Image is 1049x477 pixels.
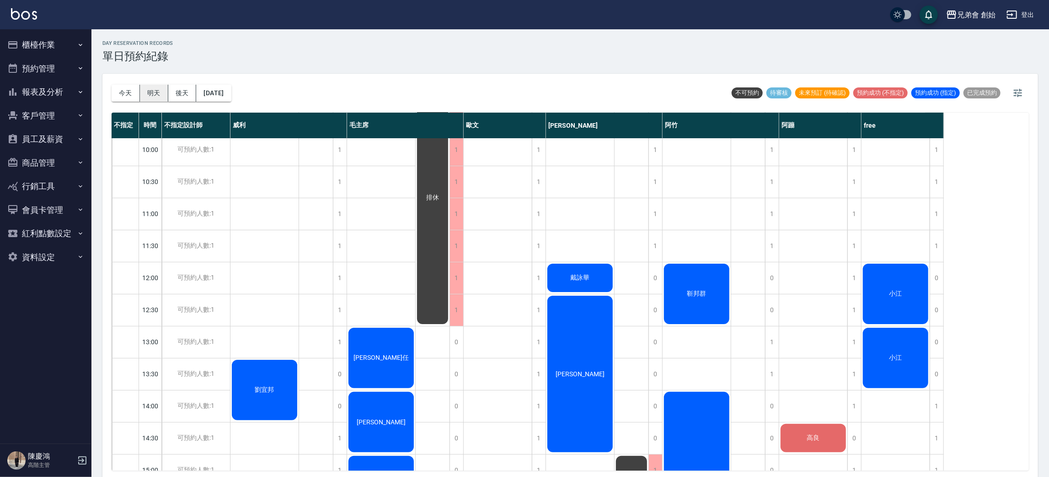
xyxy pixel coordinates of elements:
div: 時間 [139,113,162,138]
div: 0 [648,390,662,422]
div: 1 [532,166,546,198]
div: 1 [847,262,861,294]
span: 靳邦群 [685,290,708,298]
div: 1 [333,198,347,230]
div: 1 [847,390,861,422]
div: 可預約人數:1 [162,262,230,294]
div: 12:30 [139,294,162,326]
span: [PERSON_NAME] [554,370,606,378]
div: 兄弟會 創始 [957,9,995,21]
img: Logo [11,8,37,20]
div: 1 [765,166,779,198]
div: 1 [847,326,861,358]
div: 1 [648,166,662,198]
div: 可預約人數:1 [162,294,230,326]
button: 紅利點數設定 [4,222,88,245]
div: 0 [847,423,861,454]
div: 1 [532,294,546,326]
div: 1 [847,166,861,198]
div: 0 [333,358,347,390]
button: 後天 [168,85,197,102]
button: 兄弟會 創始 [942,5,999,24]
div: 0 [930,262,943,294]
div: 1 [450,166,463,198]
button: 登出 [1003,6,1038,23]
div: 0 [450,358,463,390]
div: 可預約人數:1 [162,358,230,390]
div: 11:00 [139,198,162,230]
div: 可預約人數:1 [162,390,230,422]
span: 排休 [424,194,441,202]
div: 14:30 [139,422,162,454]
div: 1 [930,134,943,166]
span: 預約成功 (不指定) [853,89,908,97]
h2: day Reservation records [102,40,173,46]
div: 1 [333,326,347,358]
div: 毛主席 [347,113,464,138]
div: 1 [333,262,347,294]
div: 威利 [230,113,347,138]
h5: 陳慶鴻 [28,452,75,461]
button: 預約管理 [4,57,88,81]
div: 1 [847,294,861,326]
div: 0 [648,326,662,358]
div: 1 [333,294,347,326]
div: 1 [450,294,463,326]
span: 劉宜邦 [253,386,276,394]
div: 可預約人數:1 [162,230,230,262]
div: 1 [930,230,943,262]
button: save [920,5,938,24]
button: 資料設定 [4,245,88,269]
div: 1 [450,230,463,262]
div: 1 [847,198,861,230]
div: free [862,113,944,138]
div: 1 [333,423,347,454]
div: 11:30 [139,230,162,262]
div: 1 [765,230,779,262]
div: 12:00 [139,262,162,294]
div: 0 [648,423,662,454]
span: 戴詠華 [569,274,592,282]
div: 可預約人數:1 [162,134,230,166]
span: 不可預約 [732,89,763,97]
button: 今天 [112,85,140,102]
div: 0 [450,326,463,358]
div: 1 [532,230,546,262]
div: 0 [333,390,347,422]
span: 預約成功 (指定) [911,89,960,97]
button: 會員卡管理 [4,198,88,222]
div: 1 [930,166,943,198]
button: [DATE] [196,85,231,102]
span: 未來預訂 (待確認) [795,89,850,97]
div: 1 [333,230,347,262]
div: 阿竹 [663,113,779,138]
button: 員工及薪資 [4,127,88,151]
div: 0 [648,358,662,390]
div: 0 [450,423,463,454]
div: 13:30 [139,358,162,390]
span: [PERSON_NAME] [355,418,407,426]
div: 1 [532,423,546,454]
div: 1 [648,198,662,230]
button: 明天 [140,85,168,102]
div: 1 [847,358,861,390]
div: 1 [450,262,463,294]
div: 0 [450,390,463,422]
button: 客戶管理 [4,104,88,128]
div: 1 [648,230,662,262]
button: 報表及分析 [4,80,88,104]
div: 不指定設計師 [162,113,230,138]
button: 行銷工具 [4,174,88,198]
div: 1 [532,262,546,294]
div: 1 [930,390,943,422]
h3: 單日預約紀錄 [102,50,173,63]
span: 高良 [805,434,822,442]
div: 13:00 [139,326,162,358]
span: 已完成預約 [963,89,1001,97]
div: 1 [847,230,861,262]
img: Person [7,451,26,470]
button: 櫃檯作業 [4,33,88,57]
div: 0 [765,262,779,294]
div: 10:30 [139,166,162,198]
span: [PERSON_NAME]任 [352,354,411,362]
